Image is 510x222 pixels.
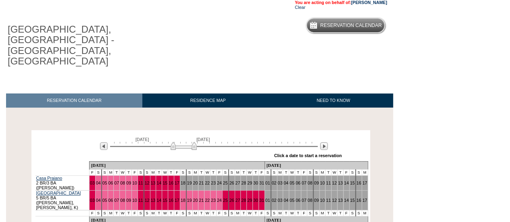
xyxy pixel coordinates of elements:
a: 11 [138,181,143,185]
a: 14 [344,198,349,203]
td: S [264,169,271,175]
a: 02 [272,181,277,185]
td: T [210,169,216,175]
td: [DATE] [89,161,264,169]
td: F [343,210,350,216]
td: M [277,169,283,175]
td: T [253,210,259,216]
a: 30 [253,198,258,203]
td: S [264,210,271,216]
a: 17 [362,181,367,185]
td: T [198,169,204,175]
td: S [180,169,186,175]
a: 09 [126,181,131,185]
a: 22 [205,198,210,203]
span: [DATE] [135,137,149,142]
a: 06 [296,181,300,185]
a: 13 [151,198,156,203]
td: T [114,210,120,216]
td: T [283,210,289,216]
td: F [89,210,95,216]
td: M [150,210,156,216]
td: T [253,169,259,175]
td: M [362,210,368,216]
td: W [331,210,337,216]
td: T [126,210,132,216]
td: S [313,169,319,175]
a: 09 [314,181,319,185]
td: T [337,210,343,216]
td: [DATE] [264,161,368,169]
a: 31 [259,181,264,185]
td: W [331,169,337,175]
td: S [137,169,144,175]
a: 22 [205,181,210,185]
a: 16 [169,181,173,185]
a: 17 [175,198,179,203]
a: 06 [108,198,113,203]
a: 29 [247,198,252,203]
td: S [356,210,362,216]
a: 01 [265,198,270,203]
td: T [295,169,301,175]
a: 12 [145,181,150,185]
td: S [229,169,235,175]
a: 11 [326,198,331,203]
a: 30 [253,181,258,185]
a: 21 [199,198,204,203]
a: Clear [295,5,305,10]
td: S [271,210,277,216]
a: Casa Praiano [36,176,62,181]
td: F [131,210,137,216]
a: 16 [169,198,173,203]
td: M [108,169,114,175]
td: 2 BR/3 BA ([PERSON_NAME]) [35,175,90,190]
td: M [192,210,198,216]
a: 29 [247,181,252,185]
a: 15 [350,198,355,203]
a: 15 [162,181,167,185]
a: 06 [108,181,113,185]
a: 15 [350,181,355,185]
a: 14 [344,181,349,185]
a: 04 [96,181,101,185]
a: 04 [283,181,288,185]
a: 12 [332,181,337,185]
td: W [204,210,210,216]
a: 09 [314,198,319,203]
a: 10 [320,198,325,203]
a: 11 [138,198,143,203]
a: 01 [265,181,270,185]
span: [DATE] [196,137,210,142]
div: Click a date to start a reservation [274,153,342,158]
a: 05 [102,198,107,203]
td: M [235,210,241,216]
td: M [150,169,156,175]
a: 19 [187,198,192,203]
td: F [89,169,95,175]
a: 07 [302,198,306,203]
a: 09 [126,198,131,203]
a: 15 [162,198,167,203]
a: 14 [156,198,161,203]
a: 23 [211,181,216,185]
td: T [325,210,331,216]
td: F [216,169,223,175]
a: 20 [193,198,198,203]
a: 16 [356,198,361,203]
a: 04 [96,198,101,203]
a: 03 [90,181,95,185]
td: T [168,169,174,175]
h1: [GEOGRAPHIC_DATA], [GEOGRAPHIC_DATA] - [GEOGRAPHIC_DATA], [GEOGRAPHIC_DATA] [6,23,187,68]
td: S [102,210,108,216]
img: Next [320,142,328,150]
a: 07 [114,198,119,203]
a: 02 [272,198,277,203]
td: M [108,210,114,216]
a: 13 [151,181,156,185]
a: 04 [283,198,288,203]
td: T [210,210,216,216]
a: 21 [199,181,204,185]
td: F [343,169,350,175]
td: M [319,169,325,175]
